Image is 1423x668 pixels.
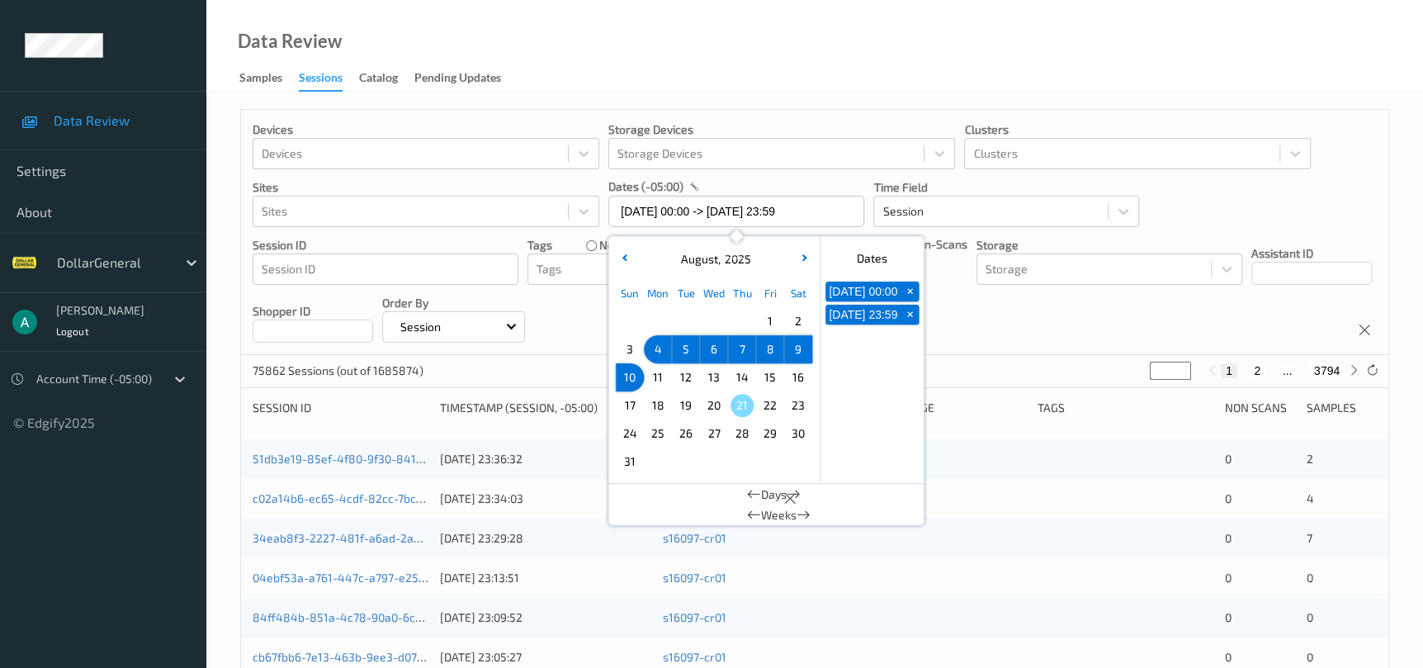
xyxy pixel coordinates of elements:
div: Choose Tuesday August 05 of 2025 [672,335,700,363]
a: Samples [239,67,299,90]
span: 29 [759,422,782,445]
div: Fri [756,279,784,307]
a: 84ff484b-851a-4c78-90a0-6c9f270ee99f [253,610,475,624]
button: 1 [1221,363,1237,378]
button: [DATE] 00:00 [825,282,901,301]
div: Choose Sunday August 10 of 2025 [616,363,644,391]
p: Storage [976,237,1242,253]
div: Choose Monday August 25 of 2025 [644,419,672,448]
p: Session ID [253,237,518,253]
div: Choose Tuesday August 26 of 2025 [672,419,700,448]
label: none [599,237,627,253]
span: 3 [618,338,641,361]
span: 7 [730,338,754,361]
div: Data Review [238,33,342,50]
div: , [677,251,751,268]
span: 4 [646,338,669,361]
span: 0 [1225,610,1232,624]
div: Choose Sunday July 27 of 2025 [616,307,644,335]
div: Samples [1307,400,1377,416]
div: Samples [239,69,282,90]
div: Choose Thursday August 21 of 2025 [728,391,756,419]
span: 1 [759,310,782,333]
div: Choose Saturday September 06 of 2025 [784,448,812,476]
button: ... [1278,363,1298,378]
a: s16097-cr01 [663,531,726,545]
div: Choose Saturday August 09 of 2025 [784,335,812,363]
div: Choose Tuesday August 19 of 2025 [672,391,700,419]
button: [DATE] 23:59 [825,305,901,325]
div: Tags [1038,400,1213,416]
div: Choose Friday August 22 of 2025 [756,391,784,419]
a: 04ebf53a-a761-447c-a797-e25f70f76693 [253,571,471,585]
p: Shopper ID [253,303,373,320]
p: Sites [253,179,599,196]
div: Choose Tuesday July 29 of 2025 [672,307,700,335]
p: Devices [253,121,599,138]
span: Days [761,486,787,503]
div: Choose Tuesday August 12 of 2025 [672,363,700,391]
div: [DATE] 23:29:28 [440,530,651,547]
div: Choose Saturday August 02 of 2025 [784,307,812,335]
div: Sessions [299,69,343,92]
span: 0 [1225,452,1232,466]
span: 18 [646,394,669,417]
div: Dates [820,243,924,274]
a: c02a14b6-ec65-4cdf-82cc-7bc69f2c68f8 [253,491,471,505]
span: 2025 [721,252,751,266]
div: Choose Saturday August 23 of 2025 [784,391,812,419]
div: Session ID [253,400,428,416]
div: Choose Monday September 01 of 2025 [644,448,672,476]
div: Choose Thursday August 28 of 2025 [728,419,756,448]
span: 4 [1307,491,1314,505]
span: 27 [702,422,726,445]
p: Time Field [873,179,1139,196]
div: [DATE] 23:05:27 [440,649,651,666]
span: 0 [1225,531,1232,545]
div: Choose Saturday August 30 of 2025 [784,419,812,448]
span: Weeks [761,507,797,524]
span: 0 [1225,571,1232,585]
div: [DATE] 23:34:03 [440,490,651,507]
span: 8 [759,338,782,361]
span: 0 [1225,650,1232,664]
span: 28 [730,422,754,445]
a: s16097-cr01 [663,571,726,585]
span: 2 [787,310,810,333]
span: August [677,252,718,266]
div: Choose Monday August 04 of 2025 [644,335,672,363]
span: 11 [646,366,669,389]
div: Choose Wednesday August 06 of 2025 [700,335,728,363]
div: Choose Friday August 08 of 2025 [756,335,784,363]
div: Mon [644,279,672,307]
div: Choose Thursday September 04 of 2025 [728,448,756,476]
div: Choose Sunday August 24 of 2025 [616,419,644,448]
p: 75862 Sessions (out of 1685874) [253,362,423,379]
div: Choose Friday August 15 of 2025 [756,363,784,391]
div: [DATE] 23:13:51 [440,570,651,586]
div: [DATE] 23:36:32 [440,451,651,467]
div: Choose Wednesday August 20 of 2025 [700,391,728,419]
span: 19 [674,394,697,417]
span: 25 [646,422,669,445]
span: 17 [618,394,641,417]
div: Choose Sunday August 31 of 2025 [616,448,644,476]
p: Tags [527,237,552,253]
div: Sun [616,279,644,307]
div: Choose Wednesday July 30 of 2025 [700,307,728,335]
p: Storage Devices [608,121,955,138]
span: 16 [787,366,810,389]
button: + [901,305,919,325]
span: 14 [730,366,754,389]
div: Choose Friday September 05 of 2025 [756,448,784,476]
div: Choose Monday July 28 of 2025 [644,307,672,335]
div: Non Scans [1225,400,1295,416]
div: Choose Tuesday September 02 of 2025 [672,448,700,476]
button: 2 [1249,363,1265,378]
div: Choose Saturday August 16 of 2025 [784,363,812,391]
p: Session [395,319,447,335]
div: Choose Monday August 11 of 2025 [644,363,672,391]
span: 2 [1307,452,1313,466]
span: 31 [618,450,641,473]
span: 9 [787,338,810,361]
